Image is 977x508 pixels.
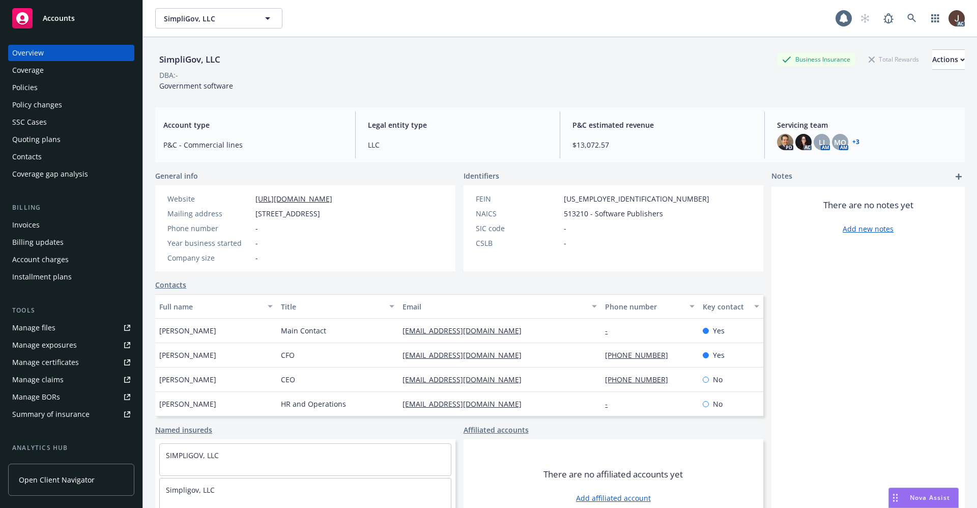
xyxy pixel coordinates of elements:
[281,325,326,336] span: Main Contact
[19,474,95,485] span: Open Client Navigator
[167,238,251,248] div: Year business started
[163,139,343,150] span: P&C - Commercial lines
[159,301,262,312] div: Full name
[159,350,216,360] span: [PERSON_NAME]
[605,375,676,384] a: [PHONE_NUMBER]
[155,279,186,290] a: Contacts
[12,406,90,422] div: Summary of insurance
[8,203,134,213] div: Billing
[476,208,560,219] div: NAICS
[852,139,859,145] a: +3
[159,325,216,336] span: [PERSON_NAME]
[8,4,134,33] a: Accounts
[572,120,752,130] span: P&C estimated revenue
[403,301,586,312] div: Email
[464,425,529,435] a: Affiliated accounts
[12,251,69,268] div: Account charges
[12,97,62,113] div: Policy changes
[795,134,812,150] img: photo
[12,114,47,130] div: SSC Cases
[8,234,134,250] a: Billing updates
[8,79,134,96] a: Policies
[159,399,216,409] span: [PERSON_NAME]
[605,350,676,360] a: [PHONE_NUMBER]
[255,194,332,204] a: [URL][DOMAIN_NAME]
[564,238,566,248] span: -
[12,320,55,336] div: Manage files
[8,97,134,113] a: Policy changes
[855,8,875,29] a: Start snowing
[164,13,252,24] span: SimpliGov, LLC
[834,137,846,148] span: MQ
[713,350,725,360] span: Yes
[155,53,224,66] div: SimpliGov, LLC
[8,337,134,353] a: Manage exposures
[167,223,251,234] div: Phone number
[8,149,134,165] a: Contacts
[155,425,212,435] a: Named insureds
[12,166,88,182] div: Coverage gap analysis
[163,120,343,130] span: Account type
[601,294,698,319] button: Phone number
[155,171,198,181] span: General info
[476,193,560,204] div: FEIN
[166,450,219,460] a: SIMPLIGOV, LLC
[8,372,134,388] a: Manage claims
[864,53,924,66] div: Total Rewards
[159,81,233,91] span: Government software
[902,8,922,29] a: Search
[823,199,913,211] span: There are no notes yet
[878,8,899,29] a: Report a Bug
[910,493,950,502] span: Nova Assist
[925,8,945,29] a: Switch app
[932,49,965,70] button: Actions
[699,294,763,319] button: Key contact
[819,137,825,148] span: LI
[12,372,64,388] div: Manage claims
[159,70,178,80] div: DBA: -
[572,139,752,150] span: $13,072.57
[12,234,64,250] div: Billing updates
[281,374,295,385] span: CEO
[8,406,134,422] a: Summary of insurance
[771,171,792,183] span: Notes
[281,350,295,360] span: CFO
[12,217,40,233] div: Invoices
[368,120,548,130] span: Legal entity type
[12,269,72,285] div: Installment plans
[8,62,134,78] a: Coverage
[8,131,134,148] a: Quoting plans
[476,223,560,234] div: SIC code
[12,354,79,371] div: Manage certificates
[281,399,346,409] span: HR and Operations
[403,350,530,360] a: [EMAIL_ADDRESS][DOMAIN_NAME]
[8,443,134,453] div: Analytics hub
[605,326,616,335] a: -
[8,166,134,182] a: Coverage gap analysis
[8,114,134,130] a: SSC Cases
[8,354,134,371] a: Manage certificates
[368,139,548,150] span: LLC
[403,326,530,335] a: [EMAIL_ADDRESS][DOMAIN_NAME]
[403,375,530,384] a: [EMAIL_ADDRESS][DOMAIN_NAME]
[605,301,683,312] div: Phone number
[12,337,77,353] div: Manage exposures
[888,488,959,508] button: Nova Assist
[605,399,616,409] a: -
[167,193,251,204] div: Website
[713,374,723,385] span: No
[703,301,748,312] div: Key contact
[564,193,709,204] span: [US_EMPLOYER_IDENTIFICATION_NUMBER]
[476,238,560,248] div: CSLB
[8,389,134,405] a: Manage BORs
[255,208,320,219] span: [STREET_ADDRESS]
[777,53,855,66] div: Business Insurance
[43,14,75,22] span: Accounts
[889,488,902,507] div: Drag to move
[8,305,134,316] div: Tools
[155,8,282,29] button: SimpliGov, LLC
[12,79,38,96] div: Policies
[953,171,965,183] a: add
[8,320,134,336] a: Manage files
